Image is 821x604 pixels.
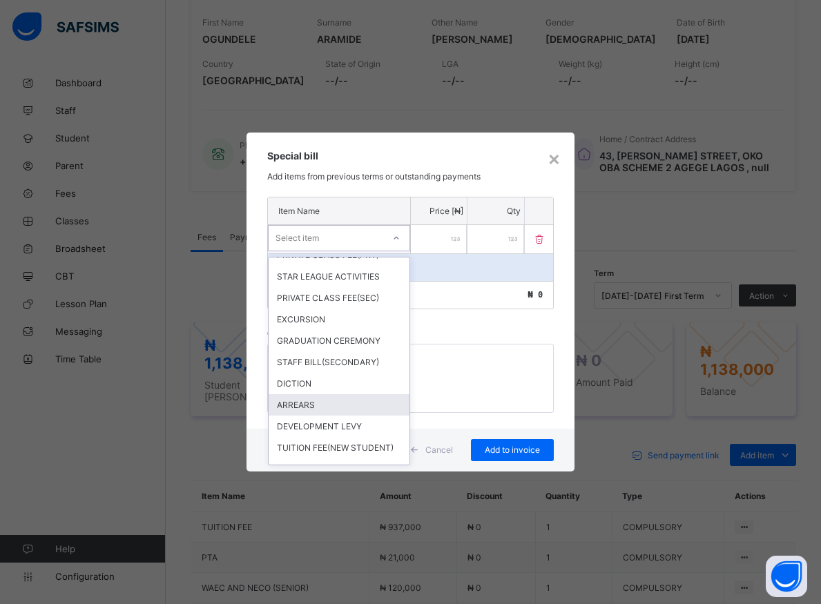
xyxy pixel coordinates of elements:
div: DICTION [269,373,409,394]
label: Comments [267,329,312,338]
div: TUITION FEE(NEW STUDENT) [269,437,409,458]
button: Open asap [766,556,807,597]
div: STAR LEAGUE ACTIVITIES [269,266,409,287]
p: Add items from previous terms or outstanding payments [267,171,554,182]
div: × [548,146,561,170]
div: PRIVATE CLASS FEE(SEC) [269,287,409,309]
span: Cancel [425,445,453,455]
p: Price [₦] [414,206,464,216]
div: MUSIC CLASSES [269,458,409,480]
p: Qty [471,206,521,216]
div: GRADUATION CEREMONY [269,330,409,351]
div: Select item [276,225,319,251]
div: ARREARS [269,394,409,416]
div: DEVELOPMENT LEVY [269,416,409,437]
p: Item Name [278,206,400,216]
span: Add to invoice [481,445,543,455]
h3: Special bill [267,150,554,162]
span: ₦ 0 [528,290,543,300]
div: EXCURSION [269,309,409,330]
div: STAFF BILL(SECONDARY) [269,351,409,373]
